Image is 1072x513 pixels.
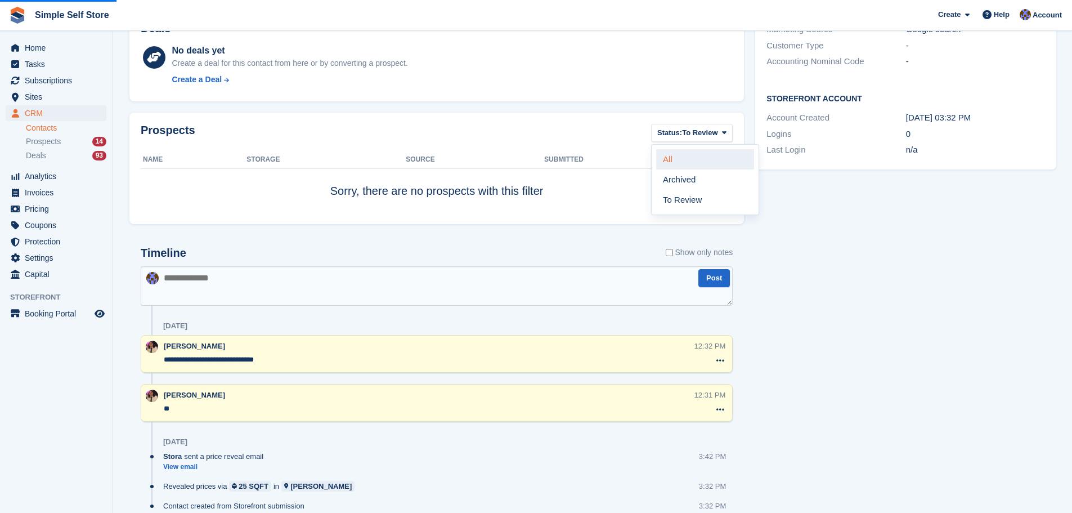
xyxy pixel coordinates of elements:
a: menu [6,201,106,217]
a: menu [6,250,106,266]
div: 3:32 PM [699,501,726,511]
a: Prospects 14 [26,136,106,148]
a: menu [6,73,106,88]
th: Storage [246,151,406,169]
div: Contact created from Storefront submission [163,501,310,511]
a: menu [6,217,106,233]
th: Source [406,151,544,169]
h2: Storefront Account [766,92,1045,104]
div: Logins [766,128,905,141]
span: Deals [26,150,46,161]
span: Protection [25,234,92,249]
a: All [656,149,754,169]
a: Preview store [93,307,106,320]
span: Subscriptions [25,73,92,88]
button: Status: To Review [651,124,733,142]
th: Submitted [544,151,733,169]
div: n/a [906,144,1045,157]
div: - [906,55,1045,68]
span: Sorry, there are no prospects with this filter [330,185,544,197]
span: Analytics [25,168,92,184]
div: 14 [92,137,106,146]
span: Settings [25,250,92,266]
div: 12:32 PM [694,341,726,351]
div: 12:31 PM [694,390,726,400]
a: menu [6,266,106,282]
img: Scott McCutcheon [146,341,158,353]
span: Booking Portal [25,306,92,322]
div: 3:32 PM [699,481,726,492]
a: menu [6,40,106,56]
div: 93 [92,151,106,160]
span: Storefront [10,292,112,303]
div: Last Login [766,144,905,157]
span: Sites [25,89,92,105]
h2: Timeline [141,247,186,260]
span: Status: [657,127,682,139]
a: Simple Self Store [30,6,114,24]
a: [PERSON_NAME] [281,481,355,492]
div: sent a price reveal email [163,451,269,462]
button: Post [698,269,730,288]
span: Stora [163,451,182,462]
div: Customer Type [766,39,905,52]
div: Revealed prices via in [163,481,360,492]
div: [PERSON_NAME] [290,481,352,492]
div: [DATE] [163,322,187,331]
div: No deals yet [172,44,407,57]
a: To Review [656,190,754,210]
a: menu [6,89,106,105]
span: Invoices [25,185,92,200]
span: Capital [25,266,92,282]
div: 3:42 PM [699,451,726,462]
a: 25 SQFT [229,481,271,492]
a: Archived [656,169,754,190]
span: Help [994,9,1010,20]
a: Contacts [26,123,106,133]
a: View email [163,462,269,472]
div: Account Created [766,111,905,124]
div: [DATE] [163,438,187,447]
span: To Review [682,127,717,139]
img: Sharon Hughes [146,272,159,284]
span: Prospects [26,136,61,147]
img: Scott McCutcheon [146,390,158,402]
label: Show only notes [666,247,733,258]
th: Name [141,151,246,169]
a: menu [6,306,106,322]
a: menu [6,234,106,249]
a: menu [6,185,106,200]
a: menu [6,56,106,72]
div: Create a deal for this contact from here or by converting a prospect. [172,57,407,69]
div: 0 [906,128,1045,141]
div: Create a Deal [172,74,222,86]
div: Accounting Nominal Code [766,55,905,68]
div: [DATE] 03:32 PM [906,111,1045,124]
h2: Prospects [141,124,195,145]
input: Show only notes [666,247,673,258]
span: Create [938,9,961,20]
span: Account [1033,10,1062,21]
span: [PERSON_NAME] [164,342,225,350]
img: Sharon Hughes [1020,9,1031,20]
span: Coupons [25,217,92,233]
div: 25 SQFT [239,481,268,492]
a: Deals 93 [26,150,106,162]
span: Home [25,40,92,56]
a: menu [6,168,106,184]
div: - [906,39,1045,52]
span: Pricing [25,201,92,217]
span: Tasks [25,56,92,72]
a: menu [6,105,106,121]
span: CRM [25,105,92,121]
img: stora-icon-8386f47178a22dfd0bd8f6a31ec36ba5ce8667c1dd55bd0f319d3a0aa187defe.svg [9,7,26,24]
span: [PERSON_NAME] [164,391,225,399]
a: Create a Deal [172,74,407,86]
